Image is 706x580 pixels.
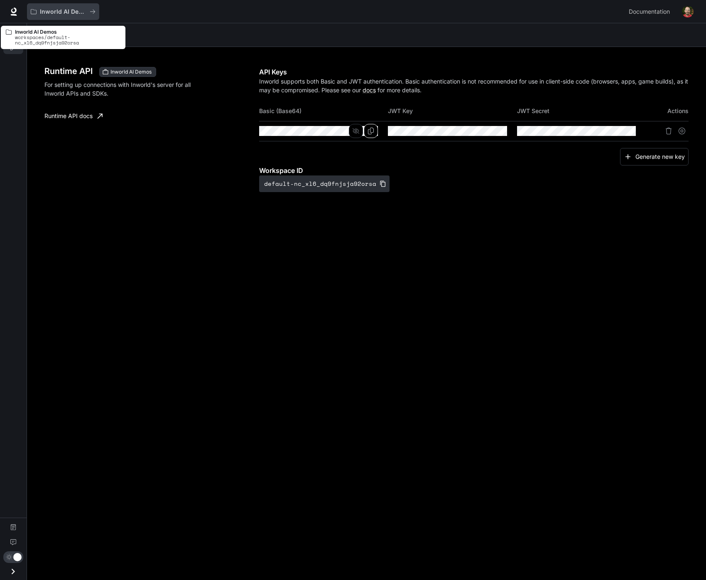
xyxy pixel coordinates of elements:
th: JWT Key [388,101,517,121]
p: For setting up connections with Inworld's server for all Inworld APIs and SDKs. [44,80,201,98]
button: Copy Basic (Base64) [364,124,378,138]
button: All workspaces [27,3,99,20]
div: These keys will apply to your current workspace only [99,67,156,77]
button: User avatar [679,3,696,20]
img: User avatar [682,6,694,17]
span: Documentation [629,7,670,17]
th: JWT Secret [517,101,646,121]
th: Actions [646,101,689,121]
p: Inworld supports both Basic and JWT authentication. Basic authentication is not recommended for u... [259,77,689,94]
span: Dark mode toggle [13,552,22,561]
p: Workspace ID [259,165,689,175]
button: default-nc_xl6_dq9fnjsja92orsa [259,175,390,192]
h3: Runtime API [44,67,93,75]
p: workspaces/default-nc_xl6_dq9fnjsja92orsa [15,35,120,45]
a: Runtime API docs [41,108,106,124]
button: Open drawer [4,563,22,580]
p: Inworld AI Demos [40,8,86,15]
span: Inworld AI Demos [107,68,155,76]
button: Suspend API key [675,124,689,138]
p: Inworld AI Demos [15,29,120,35]
a: Feedback [3,536,23,549]
button: Generate new key [620,148,689,166]
a: docs [363,86,376,94]
a: Documentation [625,3,676,20]
a: Documentation [3,521,23,534]
th: Basic (Base64) [259,101,388,121]
button: Delete API key [662,124,675,138]
p: API Keys [259,67,689,77]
